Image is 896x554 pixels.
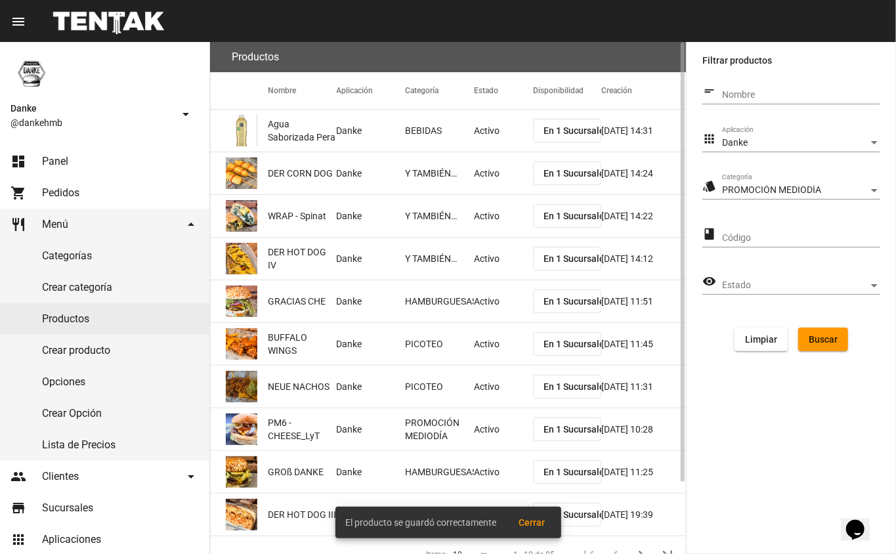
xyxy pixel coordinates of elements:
[544,424,609,435] span: En 1 Sucursales
[226,286,257,317] img: f44e3677-93e0-45e7-9b22-8afb0cb9c0b5.png
[533,119,602,142] button: En 1 Sucursales
[544,253,609,264] span: En 1 Sucursales
[841,501,883,541] iframe: chat widget
[268,295,326,308] span: GRACIAS CHE
[11,116,173,129] span: @dankehmb
[722,184,821,195] span: PROMOCIÓN MEDIODÍA
[226,115,257,146] img: d7cd4ccb-e923-436d-94c5-56a0338c840e.png
[722,137,748,148] span: Danke
[405,195,474,237] mat-cell: Y TAMBIÉN…
[702,83,716,99] mat-icon: short_text
[722,185,880,196] mat-select: Categoría
[533,247,602,270] button: En 1 Sucursales
[337,366,406,408] mat-cell: Danke
[268,72,337,109] mat-header-cell: Nombre
[474,366,533,408] mat-cell: Activo
[474,408,533,450] mat-cell: Activo
[268,465,324,479] span: GROß DANKE
[11,532,26,547] mat-icon: apps
[601,110,686,152] mat-cell: [DATE] 14:31
[226,200,257,232] img: 1a721365-f7f0-48f2-bc81-df1c02b576e7.png
[268,245,337,272] span: DER HOT DOG IV
[226,456,257,488] img: e78ba89a-d4a4-48df-a29c-741630618342.png
[337,238,406,280] mat-cell: Danke
[268,380,330,393] span: NEUE NACHOS
[544,467,609,477] span: En 1 Sucursales
[178,106,194,122] mat-icon: arrow_drop_down
[544,296,609,307] span: En 1 Sucursales
[533,204,602,228] button: En 1 Sucursales
[337,408,406,450] mat-cell: Danke
[11,500,26,516] mat-icon: store
[346,516,497,529] span: El producto se guardó correctamente
[601,494,686,536] mat-cell: [DATE] 19:39
[226,158,257,189] img: 0a44530d-f050-4a3a-9d7f-6ed94349fcf6.png
[42,218,68,231] span: Menú
[533,332,602,356] button: En 1 Sucursales
[226,371,257,402] img: ce274695-1ce7-40c2-b596-26e3d80ba656.png
[601,152,686,194] mat-cell: [DATE] 14:24
[11,185,26,201] mat-icon: shopping_cart
[601,238,686,280] mat-cell: [DATE] 14:12
[509,511,556,534] button: Cerrar
[474,110,533,152] mat-cell: Activo
[337,110,406,152] mat-cell: Danke
[702,131,716,147] mat-icon: apps
[601,72,686,109] mat-header-cell: Creación
[226,414,257,445] img: f4fd4fc5-1d0f-45c4-b852-86da81b46df0.png
[183,217,199,232] mat-icon: arrow_drop_down
[337,323,406,365] mat-cell: Danke
[42,155,68,168] span: Panel
[11,154,26,169] mat-icon: dashboard
[519,517,545,528] span: Cerrar
[745,334,777,345] span: Limpiar
[405,238,474,280] mat-cell: Y TAMBIÉN…
[533,460,602,484] button: En 1 Sucursales
[268,167,333,180] span: DER CORN DOG
[337,195,406,237] mat-cell: Danke
[210,42,686,72] flou-section-header: Productos
[474,152,533,194] mat-cell: Activo
[544,211,609,221] span: En 1 Sucursales
[405,280,474,322] mat-cell: HAMBURGUESAS
[268,331,337,357] span: BUFFALO WINGS
[601,408,686,450] mat-cell: [DATE] 10:28
[798,328,848,351] button: Buscar
[337,72,406,109] mat-header-cell: Aplicación
[722,138,880,148] mat-select: Aplicación
[337,451,406,493] mat-cell: Danke
[405,366,474,408] mat-cell: PICOTEO
[11,217,26,232] mat-icon: restaurant
[226,499,257,530] img: 80660d7d-92ce-4920-87ef-5263067dcc48.png
[702,179,716,194] mat-icon: style
[42,470,79,483] span: Clientes
[405,110,474,152] mat-cell: BEBIDAS
[702,274,716,289] mat-icon: visibility
[11,53,53,95] img: 1d4517d0-56da-456b-81f5-6111ccf01445.png
[722,280,880,291] mat-select: Estado
[474,238,533,280] mat-cell: Activo
[544,168,609,179] span: En 1 Sucursales
[268,117,337,144] span: Agua Saborizada Pera
[533,417,602,441] button: En 1 Sucursales
[405,408,474,450] mat-cell: PROMOCIÓN MEDIODÍA
[474,72,533,109] mat-header-cell: Estado
[544,125,609,136] span: En 1 Sucursales
[533,289,602,313] button: En 1 Sucursales
[474,195,533,237] mat-cell: Activo
[183,469,199,484] mat-icon: arrow_drop_down
[722,280,868,291] span: Estado
[601,195,686,237] mat-cell: [DATE] 14:22
[268,508,336,521] span: DER HOT DOG III
[42,533,101,546] span: Aplicaciones
[702,226,716,242] mat-icon: class
[42,501,93,515] span: Sucursales
[226,243,257,274] img: 2101e8c8-98bc-4e4a-b63d-15c93b71735f.png
[722,233,880,244] input: Código
[337,280,406,322] mat-cell: Danke
[405,152,474,194] mat-cell: Y TAMBIÉN…
[474,280,533,322] mat-cell: Activo
[533,375,602,398] button: En 1 Sucursales
[533,72,602,109] mat-header-cell: Disponibilidad
[601,280,686,322] mat-cell: [DATE] 11:51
